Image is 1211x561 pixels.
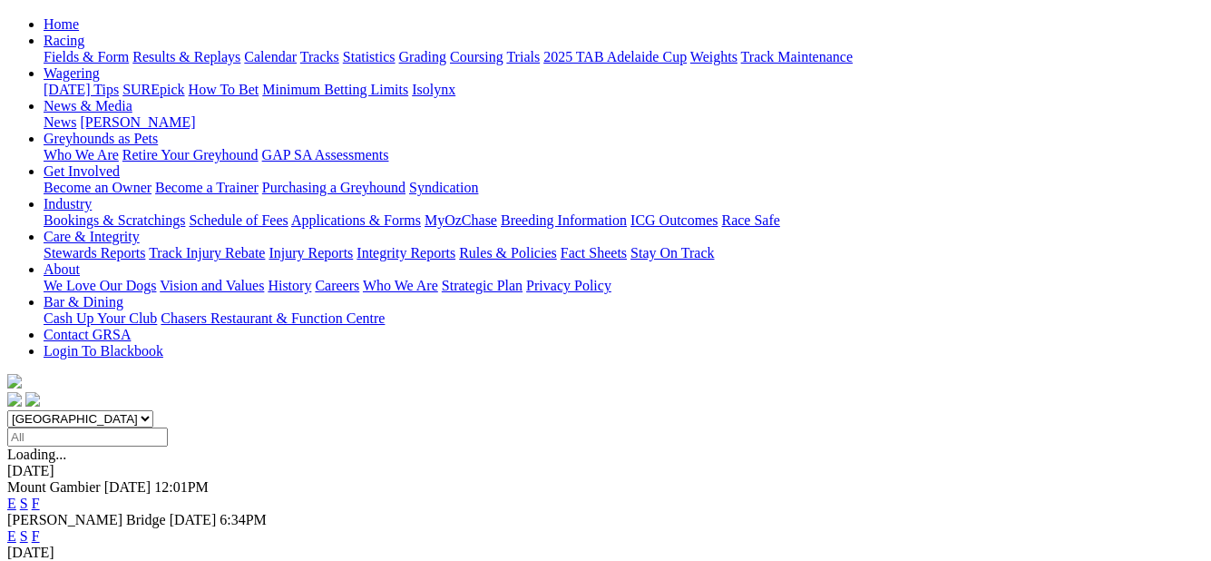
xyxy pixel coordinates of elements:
[44,147,1204,163] div: Greyhounds as Pets
[44,310,1204,327] div: Bar & Dining
[44,343,163,359] a: Login To Blackbook
[154,479,209,495] span: 12:01PM
[409,180,478,195] a: Syndication
[506,49,540,64] a: Trials
[155,180,259,195] a: Become a Trainer
[220,512,267,527] span: 6:34PM
[363,278,438,293] a: Who We Are
[20,528,28,544] a: S
[132,49,240,64] a: Results & Replays
[44,245,1204,261] div: Care & Integrity
[32,496,40,511] a: F
[44,49,129,64] a: Fields & Form
[44,327,131,342] a: Contact GRSA
[44,278,156,293] a: We Love Our Dogs
[44,196,92,212] a: Industry
[459,245,557,261] a: Rules & Policies
[44,16,79,32] a: Home
[32,528,40,544] a: F
[170,512,217,527] span: [DATE]
[44,147,119,162] a: Who We Are
[122,147,259,162] a: Retire Your Greyhound
[291,212,421,228] a: Applications & Forms
[80,114,195,130] a: [PERSON_NAME]
[44,131,158,146] a: Greyhounds as Pets
[262,180,405,195] a: Purchasing a Greyhound
[20,496,28,511] a: S
[161,310,385,326] a: Chasers Restaurant & Function Centre
[543,49,687,64] a: 2025 TAB Adelaide Cup
[44,310,157,326] a: Cash Up Your Club
[44,82,1204,98] div: Wagering
[7,528,16,544] a: E
[399,49,446,64] a: Grading
[44,98,132,113] a: News & Media
[44,229,140,244] a: Care & Integrity
[315,278,359,293] a: Careers
[44,114,1204,131] div: News & Media
[44,33,84,48] a: Racing
[44,180,1204,196] div: Get Involved
[160,278,264,293] a: Vision and Values
[122,82,184,97] a: SUREpick
[44,49,1204,65] div: Racing
[7,545,1204,561] div: [DATE]
[7,496,16,511] a: E
[262,147,389,162] a: GAP SA Assessments
[356,245,455,261] a: Integrity Reports
[630,245,714,261] a: Stay On Track
[412,82,455,97] a: Isolynx
[442,278,522,293] a: Strategic Plan
[44,261,80,277] a: About
[104,479,151,495] span: [DATE]
[343,49,396,64] a: Statistics
[7,447,66,462] span: Loading...
[44,294,123,310] a: Bar & Dining
[189,82,259,97] a: How To Bet
[262,82,408,97] a: Minimum Betting Limits
[425,212,497,228] a: MyOzChase
[44,163,120,179] a: Get Involved
[44,65,100,81] a: Wagering
[561,245,627,261] a: Fact Sheets
[630,212,718,228] a: ICG Outcomes
[7,428,168,447] input: Select date
[741,49,853,64] a: Track Maintenance
[44,82,119,97] a: [DATE] Tips
[690,49,737,64] a: Weights
[44,212,1204,229] div: Industry
[300,49,339,64] a: Tracks
[268,278,311,293] a: History
[7,463,1204,479] div: [DATE]
[7,479,101,495] span: Mount Gambier
[25,392,40,407] img: twitter.svg
[149,245,265,261] a: Track Injury Rebate
[244,49,297,64] a: Calendar
[450,49,503,64] a: Coursing
[526,278,611,293] a: Privacy Policy
[7,512,166,527] span: [PERSON_NAME] Bridge
[189,212,288,228] a: Schedule of Fees
[44,212,185,228] a: Bookings & Scratchings
[7,392,22,407] img: facebook.svg
[44,245,145,261] a: Stewards Reports
[269,245,353,261] a: Injury Reports
[44,114,76,130] a: News
[44,278,1204,294] div: About
[721,212,779,228] a: Race Safe
[501,212,627,228] a: Breeding Information
[44,180,151,195] a: Become an Owner
[7,374,22,389] img: logo-grsa-white.png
